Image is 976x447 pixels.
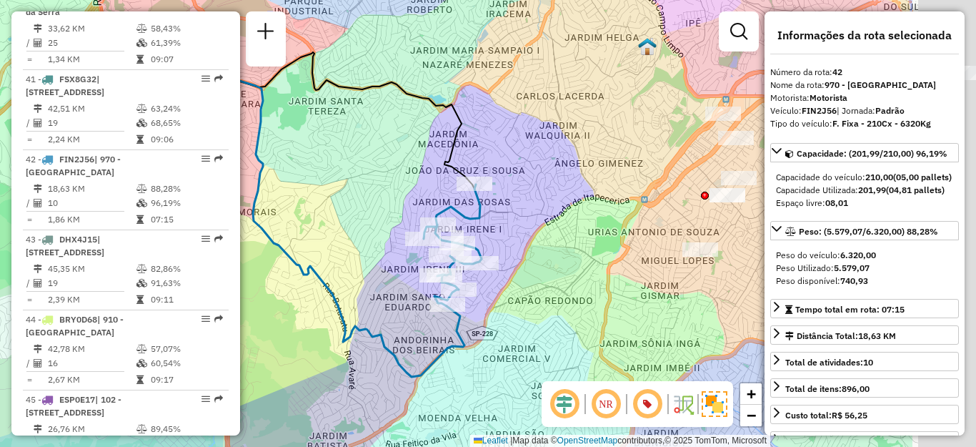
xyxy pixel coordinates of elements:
div: Atividade não roteirizada - MARILZA FELICIANO [705,107,741,121]
td: 57,07% [150,342,222,356]
td: 26,76 KM [47,422,136,436]
span: − [747,406,756,424]
td: 18,63 KM [47,182,136,196]
em: Rota exportada [214,154,223,163]
div: Tipo do veículo: [770,117,959,130]
a: Nova sessão e pesquisa [252,17,280,49]
td: = [26,132,33,147]
em: Opções [201,235,210,243]
td: 42,51 KM [47,102,136,116]
span: Ocultar NR [589,387,623,421]
i: % de utilização da cubagem [136,199,147,207]
span: Exibir número da rota [630,387,664,421]
i: Total de Atividades [34,39,42,47]
i: % de utilização do peso [136,345,147,353]
span: 45 - [26,394,121,418]
em: Rota exportada [214,395,223,403]
em: Opções [201,74,210,83]
span: | [STREET_ADDRESS] [26,74,104,97]
div: Distância Total: [785,330,896,343]
strong: R$ 56,25 [832,410,867,421]
span: + [747,385,756,403]
span: Total de atividades: [785,357,873,368]
strong: (04,81 pallets) [886,185,945,195]
div: Peso: (5.579,07/6.320,00) 88,28% [770,243,959,293]
td: = [26,52,33,67]
a: Total de itens:896,00 [770,378,959,398]
i: Tempo total em rota [136,135,144,144]
td: 2,67 KM [47,373,136,387]
strong: 10 [863,357,873,368]
a: Tempo total em rota: 07:15 [770,299,959,318]
span: Tempo total em rota: 07:15 [795,304,905,315]
div: Número da rota: [770,66,959,79]
i: % de utilização do peso [136,265,147,273]
span: Peso: (5.579,07/6.320,00) 88,28% [799,226,938,237]
strong: FIN2J56 [802,105,837,116]
div: Custo total: [785,409,867,422]
a: Capacidade: (201,99/210,00) 96,19% [770,143,959,162]
div: Map data © contributors,© 2025 TomTom, Microsoft [470,435,770,447]
h4: Informações da rota selecionada [770,29,959,42]
span: DHX4J15 [59,234,97,245]
td: 09:06 [150,132,222,147]
td: 58,43% [150,21,222,36]
td: = [26,293,33,307]
span: | 910 - [GEOGRAPHIC_DATA] [26,314,124,338]
td: 63,24% [150,102,222,116]
em: Opções [201,154,210,163]
strong: Motorista [810,92,847,103]
i: % de utilização do peso [136,185,147,193]
strong: 5.579,07 [834,262,870,273]
img: Exibir/Ocultar setores [702,391,727,417]
span: Ocultar deslocamento [547,387,582,421]
td: 82,86% [150,262,222,276]
td: 16 [47,356,136,370]
i: Total de Atividades [34,119,42,127]
div: Motorista: [770,92,959,104]
a: Zoom out [740,405,762,426]
a: Custo total:R$ 56,25 [770,405,959,424]
strong: F. Fixa - 210Cx - 6320Kg [832,118,931,129]
em: Opções [201,315,210,323]
div: Veículo: [770,104,959,117]
td: 25 [47,36,136,50]
i: Distância Total [34,104,42,113]
span: 43 - [26,234,104,257]
span: | [510,436,512,446]
i: % de utilização da cubagem [136,119,147,127]
span: ESP0E17 [59,394,95,405]
td: / [26,36,33,50]
td: 2,39 KM [47,293,136,307]
div: Nome da rota: [770,79,959,92]
strong: (05,00 pallets) [893,172,952,182]
strong: 210,00 [865,172,893,182]
i: Total de Atividades [34,199,42,207]
strong: Padrão [875,105,905,116]
span: Capacidade: (201,99/210,00) 96,19% [797,148,947,159]
div: Atividade não roteirizada - DAMIÃO SANTOS [682,242,718,257]
td: / [26,276,33,290]
i: % de utilização da cubagem [136,359,147,368]
td: 42,78 KM [47,342,136,356]
td: 89,45% [150,422,222,436]
div: Atividade não roteirizada - GILMAR BARRETO DA PU [709,188,745,202]
a: Total de atividades:10 [770,352,959,371]
a: Zoom in [740,383,762,405]
i: % de utilização da cubagem [136,279,147,288]
span: 42 - [26,154,121,177]
i: Distância Total [34,345,42,353]
span: FSX8G32 [59,74,96,84]
i: Total de Atividades [34,359,42,368]
strong: 970 - [GEOGRAPHIC_DATA] [825,79,936,90]
td: = [26,373,33,387]
td: 88,28% [150,182,222,196]
div: Atividade não roteirizada - DEUZANIR DOURADO SAM [721,171,757,185]
strong: 201,99 [858,185,886,195]
i: Distância Total [34,425,42,433]
span: BRY0D68 [59,314,97,325]
a: Distância Total:18,63 KM [770,325,959,345]
td: 33,62 KM [47,21,136,36]
em: Rota exportada [214,235,223,243]
div: Capacidade do veículo: [776,171,953,184]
